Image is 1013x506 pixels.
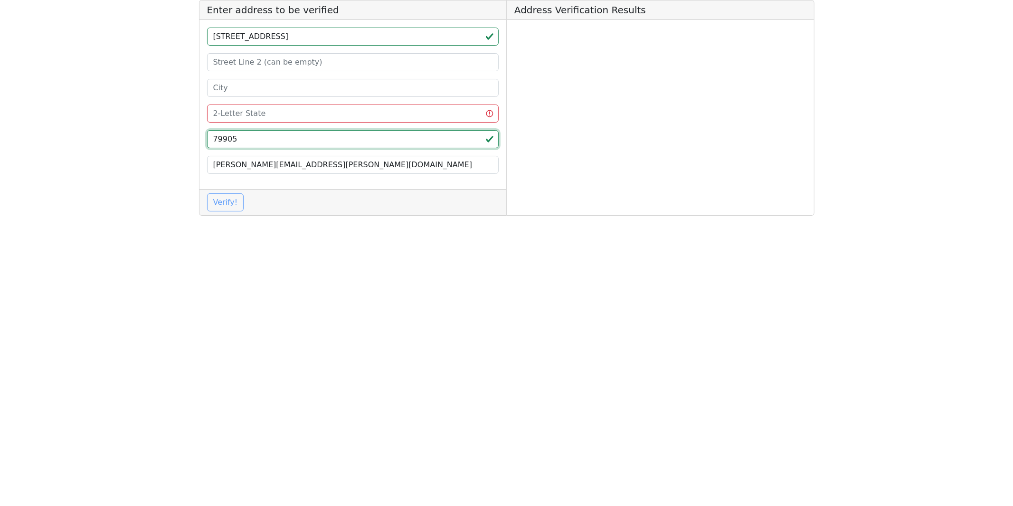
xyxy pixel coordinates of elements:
h5: Enter address to be verified [199,0,507,20]
h5: Address Verification Results [507,0,814,20]
input: Your Email [207,156,499,174]
input: 2-Letter State [207,105,499,123]
input: ZIP code 5 or 5+4 [207,130,499,148]
input: Street Line 1 [207,28,499,46]
input: City [207,79,499,97]
input: Street Line 2 (can be empty) [207,53,499,71]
